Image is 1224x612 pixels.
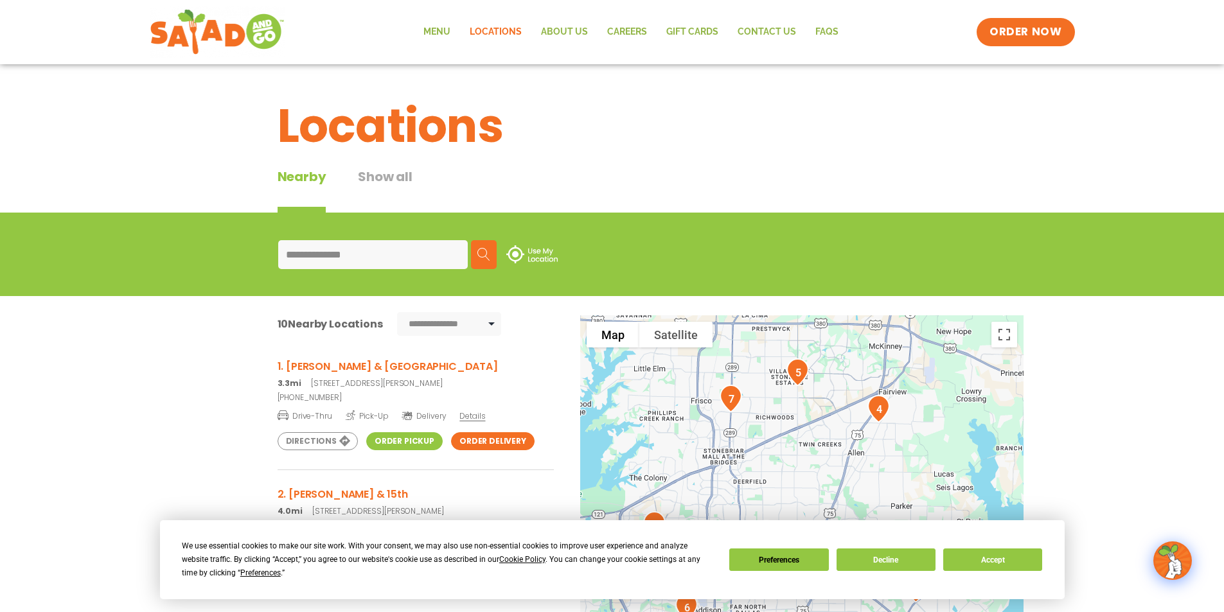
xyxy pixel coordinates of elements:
[278,167,326,213] div: Nearby
[499,555,545,564] span: Cookie Policy
[278,486,554,517] a: 2. [PERSON_NAME] & 15th 4.0mi[STREET_ADDRESS][PERSON_NAME]
[240,568,281,577] span: Preferences
[750,514,783,552] div: 2
[714,380,747,417] div: 7
[728,17,806,47] a: Contact Us
[402,410,446,422] span: Delivery
[837,548,936,571] button: Decline
[414,17,848,47] nav: Menu
[460,17,531,47] a: Locations
[506,245,558,263] img: use-location.svg
[278,91,947,161] h1: Locations
[451,432,535,450] a: Order Delivery
[278,378,554,389] p: [STREET_ADDRESS][PERSON_NAME]
[278,505,303,516] strong: 4.0mi
[806,17,848,47] a: FAQs
[278,406,554,422] a: Drive-Thru Pick-Up Delivery Details
[278,317,288,331] span: 10
[638,506,671,544] div: 9
[531,17,598,47] a: About Us
[977,18,1074,46] a: ORDER NOW
[943,548,1042,571] button: Accept
[278,358,554,389] a: 1. [PERSON_NAME] & [GEOGRAPHIC_DATA] 3.3mi[STREET_ADDRESS][PERSON_NAME]
[1155,543,1191,579] img: wpChatIcon
[150,6,285,58] img: new-SAG-logo-768×292
[278,167,445,213] div: Tabbed content
[346,409,389,422] span: Pick-Up
[729,548,828,571] button: Preferences
[278,378,301,389] strong: 3.3mi
[781,353,814,391] div: 5
[278,392,554,403] a: [PHONE_NUMBER]
[657,17,728,47] a: GIFT CARDS
[477,248,490,261] img: search.svg
[459,410,485,421] span: Details
[278,520,554,531] a: [PHONE_NUMBER]
[862,390,895,428] div: 4
[278,409,332,422] span: Drive-Thru
[366,432,443,450] a: Order Pickup
[278,505,554,517] p: [STREET_ADDRESS][PERSON_NAME]
[989,24,1061,40] span: ORDER NOW
[160,520,1065,599] div: Cookie Consent Prompt
[991,322,1017,347] button: Toggle fullscreen view
[278,486,554,502] h3: 2. [PERSON_NAME] & 15th
[278,316,383,332] div: Nearby Locations
[598,17,657,47] a: Careers
[182,539,714,580] div: We use essential cookies to make our site work. With your consent, we may also use non-essential ...
[639,322,713,347] button: Show satellite imagery
[278,432,358,450] a: Directions
[414,17,460,47] a: Menu
[278,358,554,374] h3: 1. [PERSON_NAME] & [GEOGRAPHIC_DATA]
[587,322,639,347] button: Show street map
[358,167,412,213] button: Show all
